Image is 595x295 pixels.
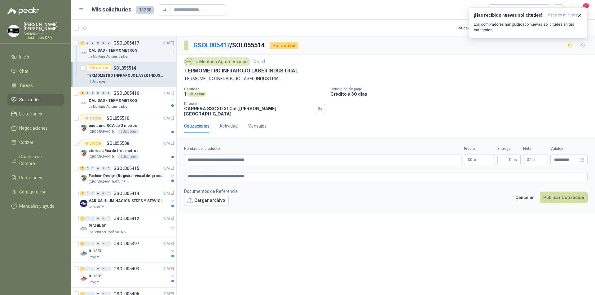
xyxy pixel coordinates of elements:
p: CARRERA 83C 30 31 Cali , [PERSON_NAME][GEOGRAPHIC_DATA] [184,106,312,116]
div: 0 [96,91,100,95]
div: 0 [90,41,95,45]
div: 0 [96,216,100,221]
span: search [162,7,167,12]
p: [DATE] [163,90,174,96]
p: [GEOGRAPHIC_DATA][PERSON_NAME] [89,154,117,159]
div: Por cotizar [80,115,104,122]
p: [DATE] [163,166,174,171]
button: Publicar Cotización [540,192,588,203]
p: SOL055514 [113,66,136,70]
img: Company Logo [185,58,192,65]
p: [DATE] [163,191,174,197]
div: 2 [80,91,85,95]
label: Validez [550,146,588,152]
img: Company Logo [80,250,87,257]
a: Cotizar [7,137,64,148]
p: SOL055510 [107,116,129,120]
img: Company Logo [80,200,87,207]
a: Chat [7,65,64,77]
button: Cancelar [512,192,537,203]
label: Precio [464,146,495,152]
div: 0 [90,216,95,221]
div: 0 [106,267,111,271]
div: 1 [80,41,85,45]
p: La Montaña Agromercados [89,104,127,109]
span: Solicitudes [19,96,41,103]
a: GSOL005417 [193,41,230,49]
img: Company Logo [80,99,87,107]
p: [DATE] [163,266,174,272]
div: 0 [85,41,90,45]
div: 1 Unidades [87,79,108,84]
a: 7 0 0 0 0 0 GSOL005415[DATE] Company LogoFashion Design (Registrar visual del producto)[GEOGRAPHI... [80,165,175,184]
a: Por cotizarSOL055508[DATE] Company Logostéreo a Rca de tres metros[GEOGRAPHIC_DATA][PERSON_NAME]1... [71,137,176,162]
div: 0 [106,166,111,171]
p: CALIDAD - TERMOMETROS [89,98,137,104]
div: 0 [106,41,111,45]
img: Logo peakr [7,7,39,15]
a: Licitaciones [7,108,64,120]
div: Por cotizar [270,42,298,49]
div: 0 [101,91,106,95]
img: Company Logo [80,275,87,282]
p: [GEOGRAPHIC_DATA][PERSON_NAME] [89,180,128,184]
p: GSOL005415 [113,166,139,171]
div: 0 [90,191,95,196]
span: ,00 [472,158,476,162]
div: 0 [85,216,90,221]
p: Condición de pago [330,87,593,91]
div: 0 [90,166,95,171]
p: PICHINDE [89,223,106,229]
a: 2 0 0 0 0 0 GSOL005416[DATE] Company LogoCALIDAD - TERMOMETROSLa Montaña Agromercados [80,89,175,109]
p: GSOL005414 [113,191,139,196]
a: 1 0 0 0 0 0 GSOL005412[DATE] Company LogoPICHINDERio Fertil del Pacífico S.A.S. [80,215,175,235]
p: GSOL005416 [113,91,139,95]
p: Rio Fertil del Pacífico S.A.S. [89,230,126,235]
p: GSOL005403 [113,267,139,271]
p: [DATE] [163,40,174,46]
img: Company Logo [80,175,87,182]
div: 0 [106,241,111,246]
a: Por cotizarSOL055510[DATE] Company Logouno a uno RCA de 2 metros[GEOGRAPHIC_DATA][PERSON_NAME]1 U... [71,112,176,137]
div: 3 [80,241,85,246]
p: [GEOGRAPHIC_DATA][PERSON_NAME] [89,129,117,134]
label: Nombre del producto [184,146,461,152]
span: Configuración [19,189,46,195]
div: 0 [90,267,95,271]
a: Remisiones [7,172,64,184]
a: Negociaciones [7,122,64,134]
a: Por cotizarSOL055514TERMOMETRO INFRAROJO LASER INDUSTRIAL1 Unidades [71,62,176,87]
div: 0 [90,91,95,95]
p: [DATE] [253,59,265,65]
div: 0 [96,41,100,45]
span: Chat [19,68,29,75]
div: Unidades [187,92,206,97]
p: Patojito [89,280,99,285]
div: 0 [96,241,100,246]
button: 4 [576,4,588,15]
div: Por cotizar [80,140,104,147]
a: 3 0 0 0 0 0 GSOL005397[DATE] Company Logo011387Patojito [80,240,175,260]
div: Por cotizar [87,64,111,72]
div: 0 [96,191,100,196]
a: Solicitudes [7,94,64,106]
a: Manuales y ayuda [7,200,64,212]
div: 0 [106,191,111,196]
span: ,00 [531,158,535,162]
div: 0 [101,267,106,271]
a: Tareas [7,80,64,91]
p: $0,00 [464,154,495,165]
span: $ [527,158,529,162]
p: CALIDAD - TERMOMETROS [89,48,137,54]
div: 0 [101,166,106,171]
div: La Montaña Agromercados [184,57,250,66]
span: hace 29 minutos [548,13,577,18]
p: 011386 [89,273,101,279]
p: GSOL005417 [113,41,139,45]
div: 0 [85,91,90,95]
div: 0 [85,166,90,171]
div: Mensajes [248,123,267,129]
div: 0 [96,267,100,271]
h1: Mis solicitudes [92,5,131,14]
div: Todas [492,7,505,13]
